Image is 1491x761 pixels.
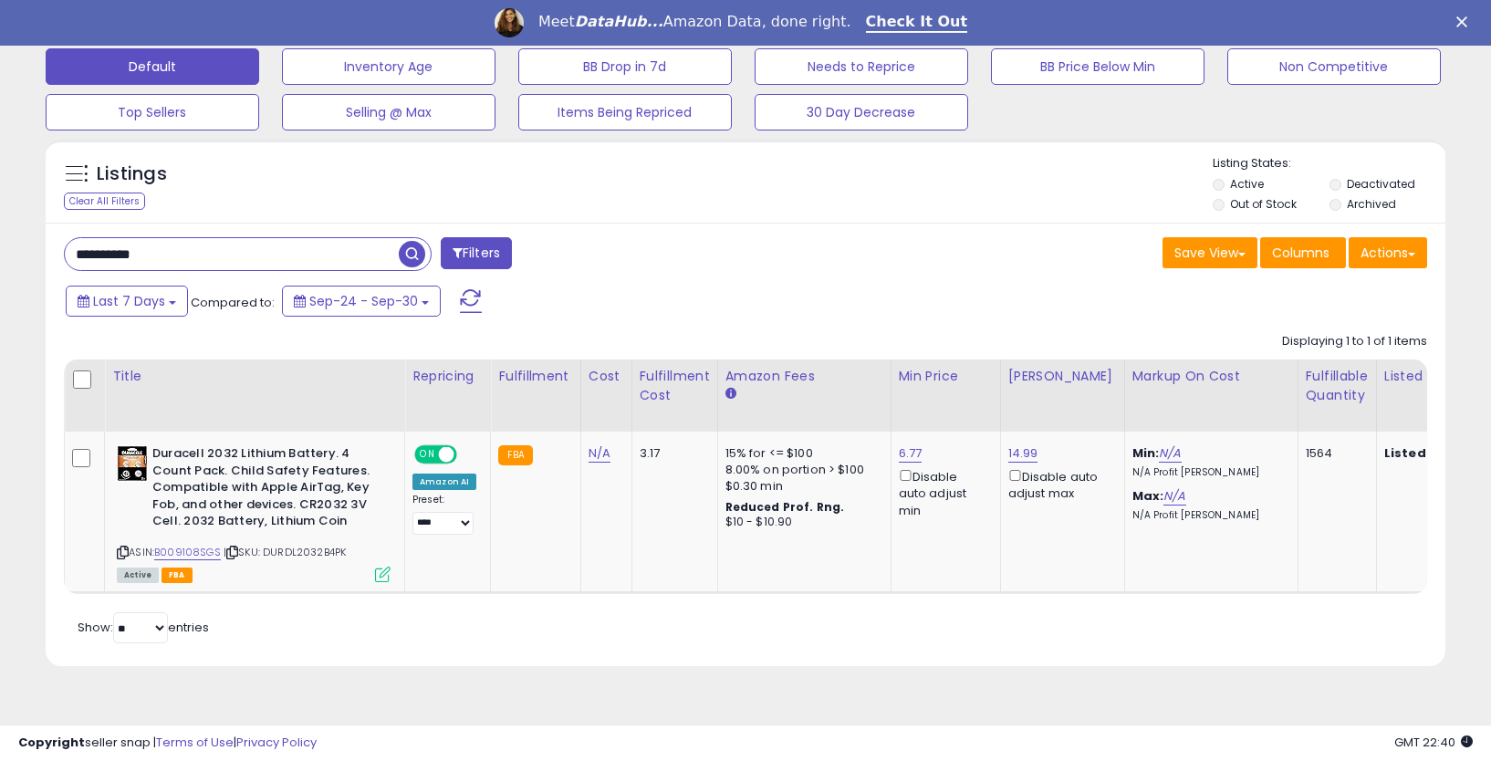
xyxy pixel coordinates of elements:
[1213,155,1445,172] p: Listing States:
[412,494,476,535] div: Preset:
[1132,444,1160,462] b: Min:
[725,478,877,495] div: $0.30 min
[64,193,145,210] div: Clear All Filters
[1132,509,1284,522] p: N/A Profit [PERSON_NAME]
[495,8,524,37] img: Profile image for Georgie
[1456,16,1475,27] div: Close
[46,94,259,130] button: Top Sellers
[309,292,418,310] span: Sep-24 - Sep-30
[991,48,1204,85] button: BB Price Below Min
[755,48,968,85] button: Needs to Reprice
[282,286,441,317] button: Sep-24 - Sep-30
[78,619,209,636] span: Show: entries
[725,445,877,462] div: 15% for <= $100
[899,466,986,519] div: Disable auto adjust min
[117,445,148,482] img: 41s22puqvZL._SL40_.jpg
[112,367,397,386] div: Title
[282,94,495,130] button: Selling @ Max
[1008,444,1038,463] a: 14.99
[1163,487,1185,506] a: N/A
[1159,444,1181,463] a: N/A
[224,545,346,559] span: | SKU: DURDL2032B4PK
[755,94,968,130] button: 30 Day Decrease
[412,474,476,490] div: Amazon AI
[97,162,167,187] h5: Listings
[1132,367,1290,386] div: Markup on Cost
[1272,244,1329,262] span: Columns
[152,445,374,535] b: Duracell 2032 Lithium Battery. 4 Count Pack. Child Safety Features. Compatible with Apple AirTag,...
[1230,196,1297,212] label: Out of Stock
[538,13,851,31] div: Meet Amazon Data, done right.
[725,515,877,530] div: $10 - $10.90
[156,734,234,751] a: Terms of Use
[236,734,317,751] a: Privacy Policy
[1008,367,1117,386] div: [PERSON_NAME]
[640,445,704,462] div: 3.17
[1347,176,1415,192] label: Deactivated
[899,444,923,463] a: 6.77
[1384,444,1467,462] b: Listed Price:
[162,568,193,583] span: FBA
[899,367,993,386] div: Min Price
[154,545,221,560] a: B009108SGS
[1132,466,1284,479] p: N/A Profit [PERSON_NAME]
[282,48,495,85] button: Inventory Age
[725,499,845,515] b: Reduced Prof. Rng.
[1260,237,1346,268] button: Columns
[640,367,710,405] div: Fulfillment Cost
[1349,237,1427,268] button: Actions
[1008,466,1110,502] div: Disable auto adjust max
[575,13,663,30] i: DataHub...
[93,292,165,310] span: Last 7 Days
[1132,487,1164,505] b: Max:
[518,94,732,130] button: Items Being Repriced
[46,48,259,85] button: Default
[191,294,275,311] span: Compared to:
[518,48,732,85] button: BB Drop in 7d
[725,367,883,386] div: Amazon Fees
[589,367,624,386] div: Cost
[1282,333,1427,350] div: Displaying 1 to 1 of 1 items
[441,237,512,269] button: Filters
[1394,734,1473,751] span: 2025-10-9 22:40 GMT
[725,462,877,478] div: 8.00% on portion > $100
[18,734,85,751] strong: Copyright
[412,367,483,386] div: Repricing
[725,386,736,402] small: Amazon Fees.
[117,568,159,583] span: All listings currently available for purchase on Amazon
[18,735,317,752] div: seller snap | |
[866,13,968,33] a: Check It Out
[1230,176,1264,192] label: Active
[1163,237,1257,268] button: Save View
[416,447,439,463] span: ON
[498,445,532,465] small: FBA
[1124,360,1298,432] th: The percentage added to the cost of goods (COGS) that forms the calculator for Min & Max prices.
[1306,367,1369,405] div: Fulfillable Quantity
[66,286,188,317] button: Last 7 Days
[117,445,391,580] div: ASIN:
[454,447,484,463] span: OFF
[1306,445,1362,462] div: 1564
[1347,196,1396,212] label: Archived
[498,367,572,386] div: Fulfillment
[1227,48,1441,85] button: Non Competitive
[589,444,610,463] a: N/A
